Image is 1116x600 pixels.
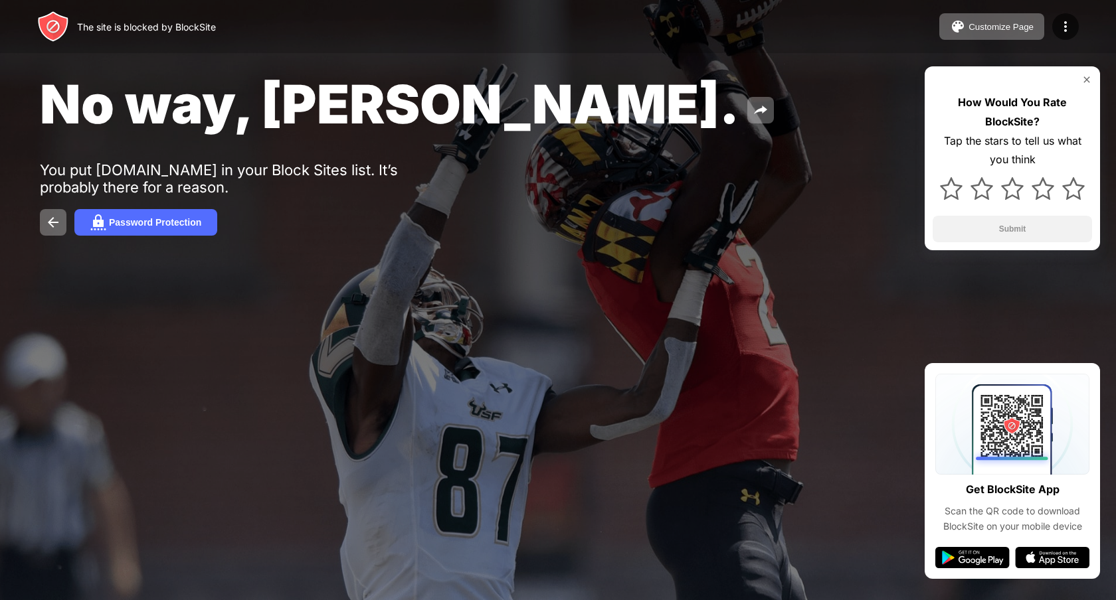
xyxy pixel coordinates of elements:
img: back.svg [45,214,61,230]
div: Scan the QR code to download BlockSite on your mobile device [935,504,1089,534]
div: Password Protection [109,217,201,228]
img: pallet.svg [950,19,966,35]
img: star.svg [940,177,963,200]
div: Get BlockSite App [966,480,1060,499]
img: menu-icon.svg [1058,19,1073,35]
img: star.svg [1032,177,1054,200]
div: How Would You Rate BlockSite? [933,93,1092,131]
span: No way, [PERSON_NAME]. [40,72,739,136]
img: password.svg [90,214,106,230]
button: Submit [933,216,1092,242]
img: star.svg [971,177,993,200]
img: share.svg [753,102,769,118]
img: star.svg [1062,177,1085,200]
div: You put [DOMAIN_NAME] in your Block Sites list. It’s probably there for a reason. [40,161,450,196]
div: Tap the stars to tell us what you think [933,131,1092,170]
img: google-play.svg [935,547,1010,568]
button: Customize Page [939,13,1044,40]
img: star.svg [1001,177,1024,200]
button: Password Protection [74,209,217,236]
img: qrcode.svg [935,374,1089,475]
img: app-store.svg [1015,547,1089,568]
img: rate-us-close.svg [1081,74,1092,85]
div: Customize Page [969,22,1034,32]
div: The site is blocked by BlockSite [77,21,216,33]
img: header-logo.svg [37,11,69,42]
